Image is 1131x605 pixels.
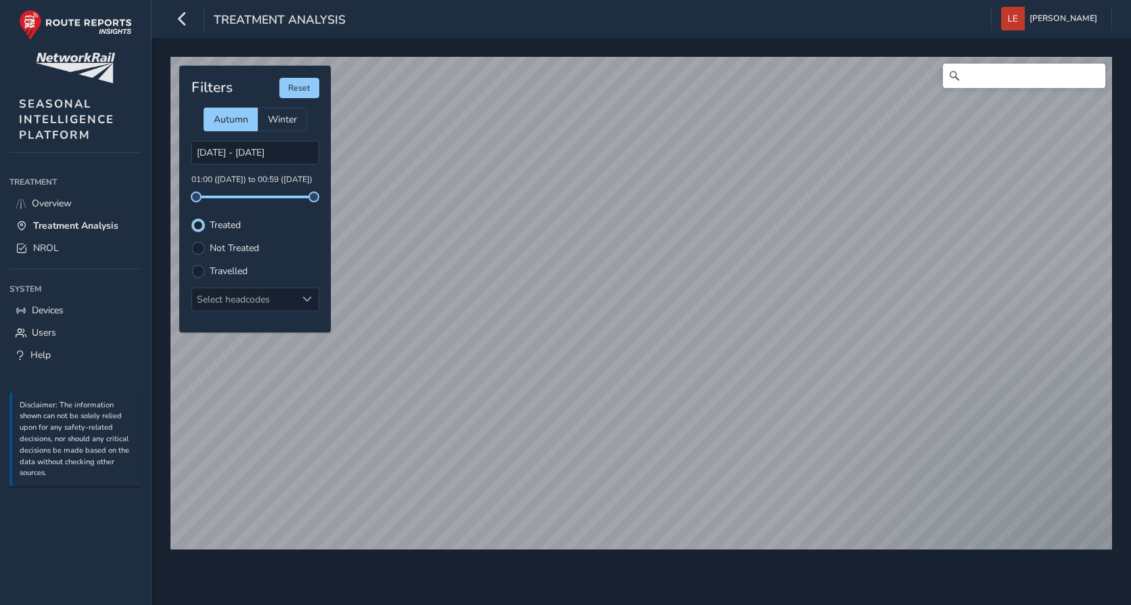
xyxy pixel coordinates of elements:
[19,96,114,143] span: SEASONAL INTELLIGENCE PLATFORM
[9,237,141,259] a: NROL
[1001,7,1025,30] img: diamond-layout
[1030,7,1097,30] span: [PERSON_NAME]
[20,400,135,480] p: Disclaimer: The information shown can not be solely relied upon for any safety-related decisions,...
[9,279,141,299] div: System
[9,321,141,344] a: Users
[210,244,259,253] label: Not Treated
[9,344,141,366] a: Help
[30,349,51,361] span: Help
[19,9,132,40] img: rr logo
[32,326,56,339] span: Users
[192,288,296,311] div: Select headcodes
[1001,7,1102,30] button: [PERSON_NAME]
[214,12,346,30] span: Treatment Analysis
[32,197,72,210] span: Overview
[9,192,141,215] a: Overview
[32,304,64,317] span: Devices
[214,113,248,126] span: Autumn
[191,79,233,96] h4: Filters
[258,108,307,131] div: Winter
[9,215,141,237] a: Treatment Analysis
[9,172,141,192] div: Treatment
[9,299,141,321] a: Devices
[1085,559,1117,591] iframe: Intercom live chat
[170,57,1112,550] canvas: Map
[943,64,1105,88] input: Search
[33,242,59,254] span: NROL
[36,53,115,83] img: customer logo
[210,221,241,230] label: Treated
[279,78,319,98] button: Reset
[33,219,118,232] span: Treatment Analysis
[268,113,297,126] span: Winter
[191,174,319,186] p: 01:00 ([DATE]) to 00:59 ([DATE])
[204,108,258,131] div: Autumn
[210,267,248,276] label: Travelled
